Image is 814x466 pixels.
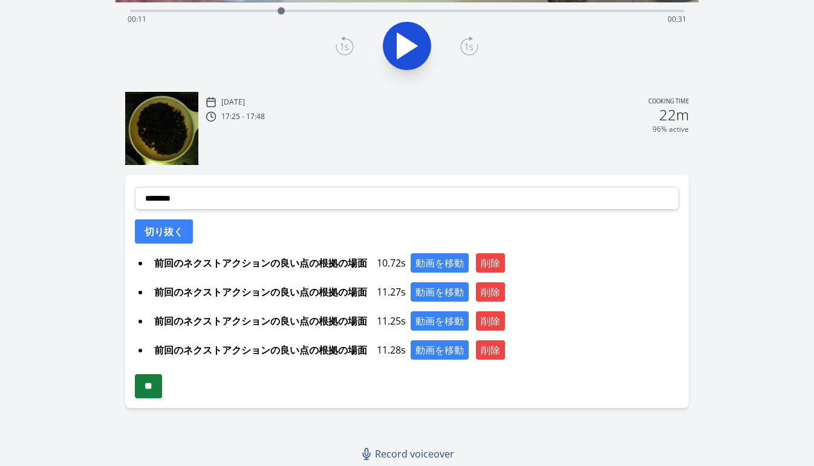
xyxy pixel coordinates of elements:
span: Record voiceover [375,447,454,461]
div: 10.72s [149,253,679,273]
span: 00:31 [668,14,686,24]
p: Cooking time [648,97,689,108]
button: 動画を移動 [411,253,469,273]
div: 11.27s [149,282,679,302]
p: 96% active [653,125,689,134]
button: 動画を移動 [411,282,469,302]
button: 削除 [476,253,505,273]
button: 削除 [476,282,505,302]
button: 動画を移動 [411,340,469,360]
div: 11.28s [149,340,679,360]
span: 前回のネクストアクションの良い点の根拠の場面 [149,311,372,331]
div: 11.25s [149,311,679,331]
button: 動画を移動 [411,311,469,331]
h2: 22m [659,108,689,122]
p: [DATE] [221,97,245,107]
img: 250825082604_thumb.jpeg [125,92,198,165]
span: 00:11 [128,14,146,24]
p: 17:25 - 17:48 [221,112,265,121]
span: 前回のネクストアクションの良い点の根拠の場面 [149,340,372,360]
button: 削除 [476,340,505,360]
span: 前回のネクストアクションの良い点の根拠の場面 [149,253,372,273]
a: Record voiceover [356,442,461,466]
button: 切り抜く [135,219,193,244]
button: 削除 [476,311,505,331]
span: 前回のネクストアクションの良い点の根拠の場面 [149,282,372,302]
